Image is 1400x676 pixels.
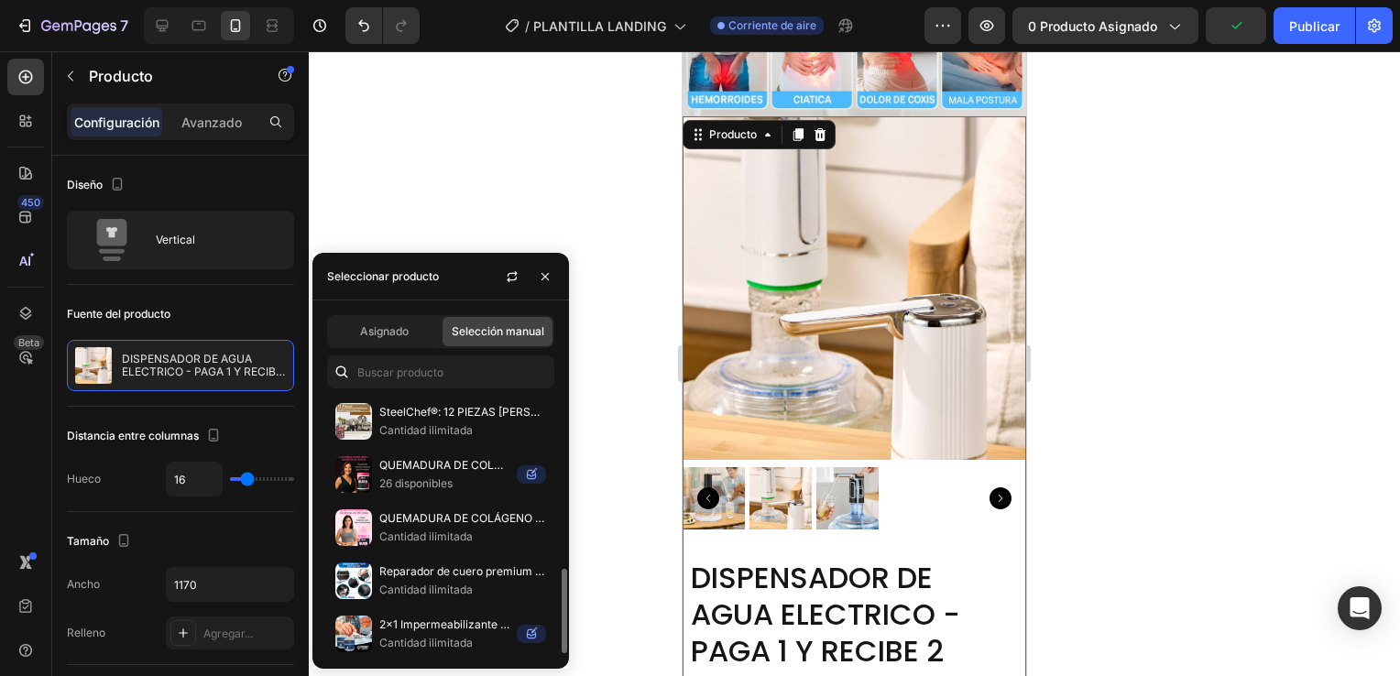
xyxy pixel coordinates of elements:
font: Publicar [1289,16,1340,36]
img: Característica de producto IMG [75,347,112,384]
img: colecciones [335,456,372,493]
p: Cantidad ilimitada [379,421,546,440]
p: Configuración [74,113,159,132]
input: Automático [167,568,293,601]
p: Cantidad ilimitada [379,581,546,599]
img: colecciones [335,616,372,652]
span: Corriente de aire [728,17,816,34]
font: Ancho [67,576,100,593]
div: Agregar... [203,626,290,642]
p: 2x1 Impermeabilizante Premium - El original [379,616,509,634]
p: Avanzado [181,113,242,132]
img: colecciones [335,403,372,440]
button: Publicar [1274,7,1355,44]
div: Vertical [156,219,268,261]
font: Tamaño [67,533,109,550]
p: SteelChef®: 12 PIEZAS [PERSON_NAME] INOXIDABLE [379,403,546,421]
font: Relleno [67,625,105,641]
p: DISPENSADOR DE AGUA ELECTRICO - PAGA 1 Y RECIBE 2 [122,353,286,378]
p: 26 disponibles [379,474,509,493]
span: 0 producto asignado [1028,16,1157,36]
font: Diseño [67,177,103,193]
div: Deshacer/Rehacer [345,7,420,44]
p: Cantidad ilimitada [379,528,546,546]
input: Search in Settings & Advanced [327,355,554,388]
font: Seleccionar producto [327,268,439,285]
span: Selección manual [452,323,544,340]
div: Beta [14,335,44,350]
span: / [525,16,530,36]
img: colecciones [335,562,372,599]
font: Distancia entre columnas [67,428,199,444]
font: Hueco [67,471,101,487]
font: Fuente del producto [67,306,170,322]
input: Automático [167,463,222,496]
span: PLANTILLA LANDING [533,16,666,36]
p: 7 [120,15,128,37]
p: QUEMADURA DE COLÁGENO ELITE [379,509,546,528]
p: Cantidad ilimitada [379,634,509,652]
span: Asignado [360,323,409,340]
button: 7 [7,7,137,44]
p: QUEMADURA DE COLÁGENO ELITE (A#2) [379,456,509,474]
p: Reparador de cuero premium 2x1 - Paga uno y recibe uno gratis [379,562,546,581]
img: colecciones [335,509,372,546]
p: Product [89,65,245,87]
div: Abra Intercom Messenger [1338,586,1382,630]
button: 0 producto asignado [1012,7,1198,44]
iframe: Design area [683,51,1026,676]
div: 450 [17,195,44,210]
